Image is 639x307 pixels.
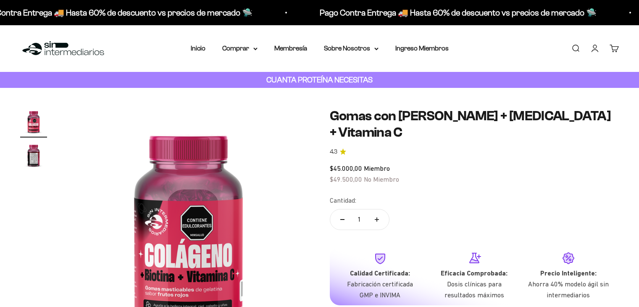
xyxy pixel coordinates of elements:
[330,108,619,140] h1: Gomas con [PERSON_NAME] + [MEDICAL_DATA] + Vitamina C
[20,142,47,169] img: Gomas con Colageno + Biotina + Vitamina C
[330,195,356,206] label: Cantidad:
[364,175,399,183] span: No Miembro
[330,147,337,156] span: 4.3
[365,209,389,230] button: Aumentar cantidad
[540,269,597,277] strong: Precio Inteligente:
[434,279,515,300] p: Dosis clínicas para resultados máximos
[441,269,508,277] strong: Eficacia Comprobada:
[274,45,307,52] a: Membresía
[330,164,362,172] span: $45.000,00
[395,45,449,52] a: Ingreso Miembros
[330,147,619,156] a: 4.34.3 de 5.0 estrellas
[330,175,362,183] span: $49.500,00
[191,45,205,52] a: Inicio
[528,279,609,300] p: Ahorra 40% modelo ágil sin intermediarios
[330,209,355,230] button: Reducir cantidad
[364,164,390,172] span: Miembro
[340,279,421,300] p: Fabricación certificada GMP e INVIMA
[266,75,373,84] strong: CUANTA PROTEÍNA NECESITAS
[319,6,596,19] p: Pago Contra Entrega 🚚 Hasta 60% de descuento vs precios de mercado 🛸
[324,43,379,54] summary: Sobre Nosotros
[222,43,258,54] summary: Comprar
[350,269,410,277] strong: Calidad Certificada:
[20,108,47,138] button: Ir al artículo 1
[20,108,47,135] img: Gomas con Colageno + Biotina + Vitamina C
[20,142,47,171] button: Ir al artículo 2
